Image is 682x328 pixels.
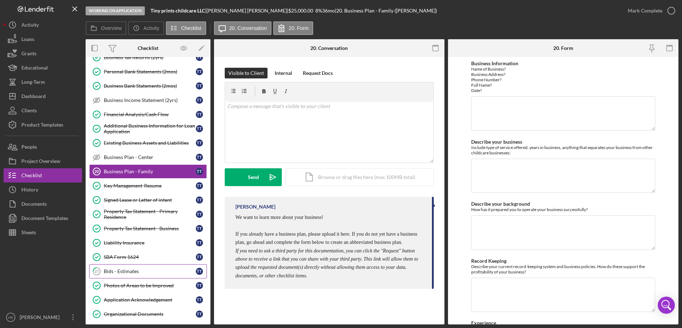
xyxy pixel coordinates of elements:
div: Financial Analysis/Cash Flow [104,112,196,117]
div: People [21,140,37,156]
label: 20. Conversation [229,25,267,31]
div: Long-Term [21,75,45,91]
a: Loans [4,32,82,46]
div: Business Plan - Center [104,154,196,160]
div: T T [196,68,203,75]
tspan: 20 [95,169,99,174]
button: Long-Term [4,75,82,89]
button: Grants [4,46,82,61]
b: Tiny prints childcare LLC [151,7,205,14]
div: Educational [21,61,48,77]
div: | 20. Business Plan - Family ([PERSON_NAME]) [335,8,437,14]
div: Send [248,168,259,186]
div: Checklist [21,168,42,184]
button: Checklist [166,21,206,35]
div: Checklist [138,45,158,51]
div: Sheets [21,225,36,241]
div: Organizational Documents [104,311,196,317]
button: Product Templates [4,118,82,132]
div: Request Docs [303,68,333,78]
text: HR [8,316,13,319]
label: Experience [471,320,496,326]
a: Dashboard [4,89,82,103]
span: We want to learn more about your business! If you already have a business plan, please upload it ... [235,215,417,245]
div: Existing Business Assets and Liabilities [104,140,196,146]
button: 20. Conversation [214,21,272,35]
a: People [4,140,82,154]
div: T T [196,196,203,204]
div: History [21,183,38,199]
div: T T [196,154,203,161]
label: Business Information [471,60,518,66]
div: Business Tax Returns (2yrs) [104,55,196,60]
div: 20. Form [553,45,573,51]
a: Photos of Areas to be ImprovedTT [89,278,207,293]
div: Signed Lease or Letter of intent [104,197,196,203]
button: Sheets [4,225,82,240]
a: Organizational DocumentsTT [89,307,207,321]
button: Internal [271,68,296,78]
div: Loans [21,32,34,48]
div: [PERSON_NAME] [18,310,64,326]
a: Business Bank Statements (2mos)TT [89,79,207,93]
div: 36 mo [322,8,335,14]
div: Grants [21,46,36,62]
a: Clients [4,103,82,118]
div: Mark Complete [628,4,662,18]
div: Photos of Areas to be Improved [104,283,196,288]
div: [PERSON_NAME] [235,204,275,210]
div: Project Overview [21,154,60,170]
div: | [151,8,207,14]
a: Personal Bank Statements (2mos)TT [89,65,207,79]
div: Internal [275,68,292,78]
button: Documents [4,197,82,211]
button: History [4,183,82,197]
button: HR[PERSON_NAME] [4,310,82,324]
a: Existing Business Assets and LiabilitiesTT [89,136,207,150]
div: T T [196,54,203,61]
div: Business Plan - Family [104,169,196,174]
div: T T [196,182,203,189]
div: How has it prepared you to operate your business successfully? [471,207,656,212]
a: Application AcknowledgementTT [89,293,207,307]
div: Dashboard [21,89,46,105]
div: Business Income Statement (2yrs) [104,97,196,103]
div: Application Acknowledgement [104,297,196,303]
button: Educational [4,61,82,75]
a: Business Income Statement (2yrs)TT [89,93,207,107]
div: T T [196,168,203,175]
div: Documents [21,197,47,213]
div: Business Bank Statements (2mos) [104,83,196,89]
div: Property Tax Statement - Primary Residence [104,209,196,220]
div: Liability Insurance [104,240,196,246]
div: 20. Conversation [310,45,348,51]
a: 27Bids - EstimatesTT [89,264,207,278]
label: Overview [101,25,122,31]
button: Project Overview [4,154,82,168]
div: Personal Bank Statements (2mos) [104,69,196,75]
button: 20. Form [273,21,313,35]
div: T T [196,125,203,132]
div: Activity [21,18,39,34]
a: Property Tax Statement - BusinessTT [89,221,207,236]
a: Business Plan - CenterTT [89,150,207,164]
button: Visible to Client [225,68,268,78]
div: Clients [21,103,37,119]
div: [PERSON_NAME] [PERSON_NAME] | [207,8,288,14]
div: Additional Business Information for Loan Application [104,123,196,134]
div: T T [196,97,203,104]
div: Document Templates [21,211,68,227]
div: $25,000.00 [288,8,315,14]
div: T T [196,82,203,89]
a: SBA Form 1624TT [89,250,207,264]
tspan: 27 [95,269,99,273]
a: Activity [4,18,82,32]
div: T T [196,268,203,275]
label: Describe your background [471,201,530,207]
div: Key Management-Resume [104,183,196,189]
